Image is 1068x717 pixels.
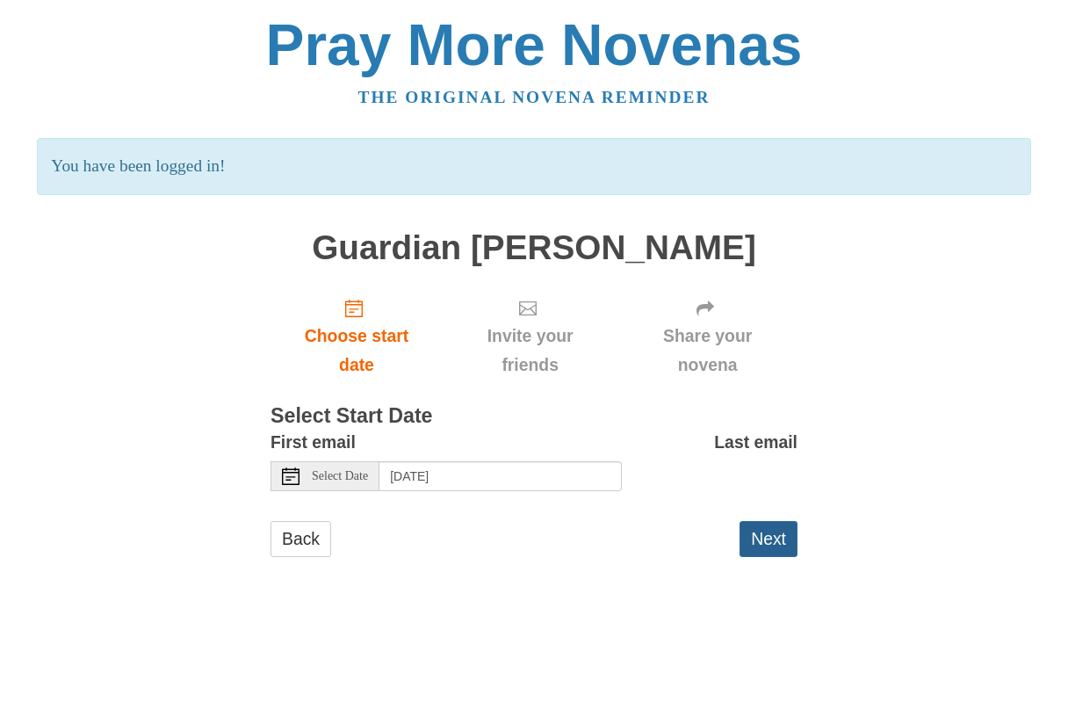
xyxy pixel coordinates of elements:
[37,138,1030,195] p: You have been logged in!
[312,470,368,482] span: Select Date
[266,12,803,77] a: Pray More Novenas
[714,428,797,457] label: Last email
[288,322,425,380] span: Choose start date
[617,284,797,388] div: Click "Next" to confirm your start date first.
[271,521,331,557] a: Back
[460,322,600,380] span: Invite your friends
[358,88,711,106] a: The original novena reminder
[443,284,617,388] div: Click "Next" to confirm your start date first.
[271,229,797,267] h1: Guardian [PERSON_NAME]
[271,405,797,428] h3: Select Start Date
[740,521,797,557] button: Next
[635,322,780,380] span: Share your novena
[271,428,356,457] label: First email
[271,284,443,388] a: Choose start date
